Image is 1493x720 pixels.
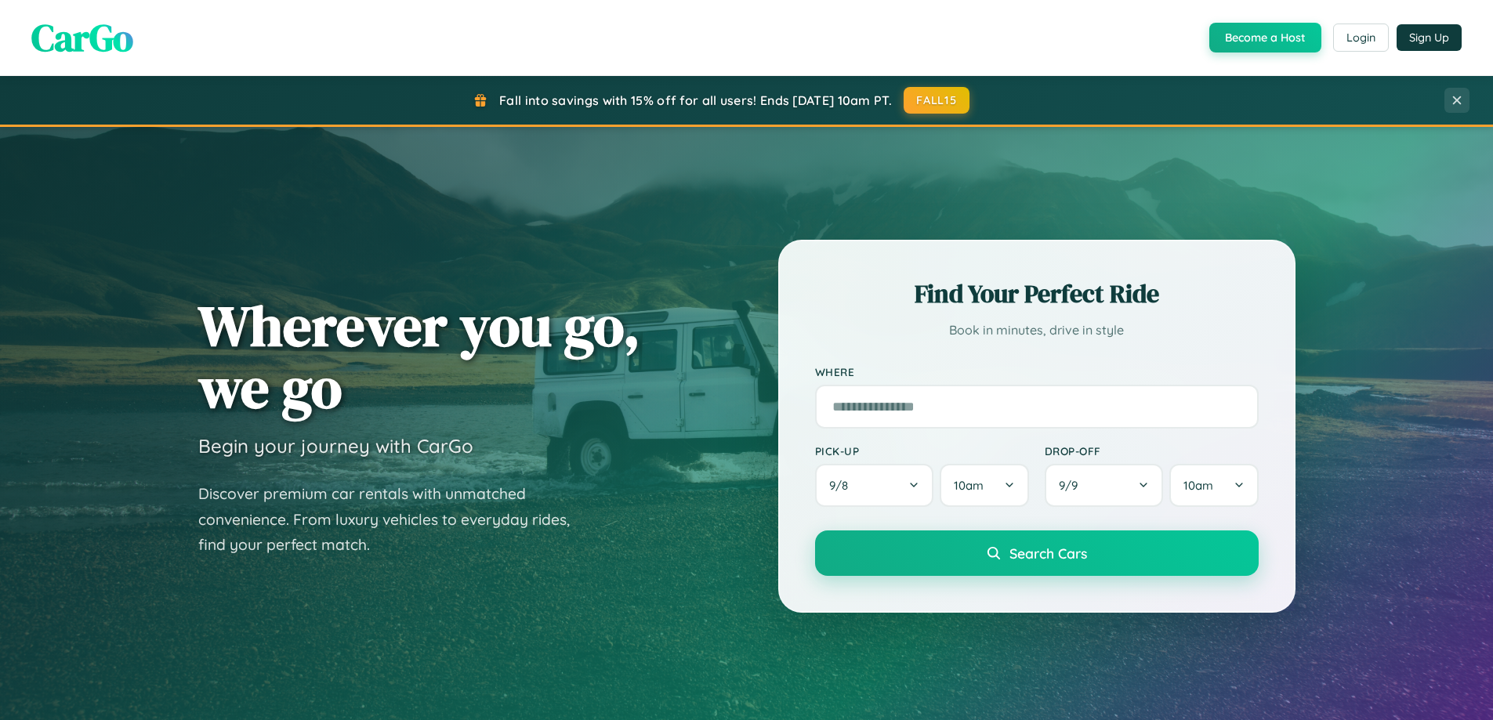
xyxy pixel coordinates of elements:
[1183,478,1213,493] span: 10am
[198,295,640,418] h1: Wherever you go, we go
[1045,464,1164,507] button: 9/9
[815,444,1029,458] label: Pick-up
[815,365,1259,378] label: Where
[815,464,934,507] button: 9/8
[1045,444,1259,458] label: Drop-off
[1209,23,1321,52] button: Become a Host
[815,530,1259,576] button: Search Cars
[499,92,892,108] span: Fall into savings with 15% off for all users! Ends [DATE] 10am PT.
[904,87,969,114] button: FALL15
[815,319,1259,342] p: Book in minutes, drive in style
[198,481,590,558] p: Discover premium car rentals with unmatched convenience. From luxury vehicles to everyday rides, ...
[954,478,984,493] span: 10am
[198,434,473,458] h3: Begin your journey with CarGo
[31,12,133,63] span: CarGo
[940,464,1028,507] button: 10am
[1333,24,1389,52] button: Login
[1059,478,1085,493] span: 9 / 9
[815,277,1259,311] h2: Find Your Perfect Ride
[1397,24,1462,51] button: Sign Up
[1169,464,1258,507] button: 10am
[1009,545,1087,562] span: Search Cars
[829,478,856,493] span: 9 / 8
